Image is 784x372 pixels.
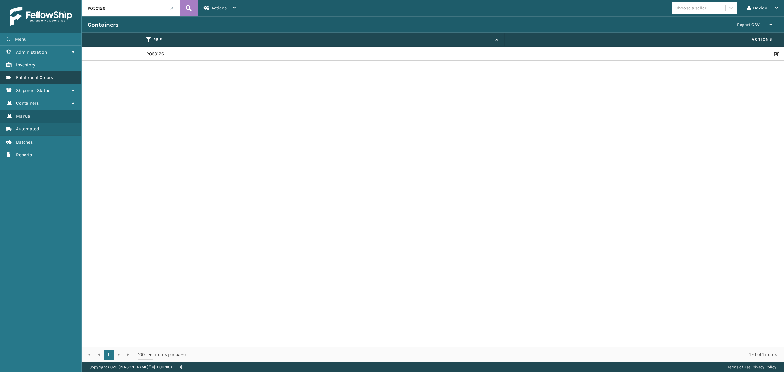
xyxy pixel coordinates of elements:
div: Choose a seller [675,5,706,11]
span: Automated [16,126,39,132]
a: PO50126 [146,51,164,57]
div: | [728,362,776,372]
span: Fulfillment Orders [16,75,53,80]
img: logo [10,7,72,26]
a: 1 [104,350,114,360]
div: 1 - 1 of 1 items [195,351,777,358]
p: Copyright 2023 [PERSON_NAME]™ v [TECHNICAL_ID] [90,362,182,372]
span: Export CSV [737,22,759,27]
span: Actions [211,5,227,11]
span: Reports [16,152,32,158]
span: Batches [16,139,33,145]
a: Terms of Use [728,365,750,369]
label: Ref [153,37,492,42]
span: Menu [15,36,26,42]
span: Administration [16,49,47,55]
span: Containers [16,100,39,106]
span: Inventory [16,62,35,68]
span: Actions [507,34,776,45]
span: Shipment Status [16,88,50,93]
a: Privacy Policy [751,365,776,369]
h3: Containers [88,21,118,29]
i: Edit [774,52,778,56]
span: items per page [138,350,186,360]
span: 100 [138,351,148,358]
span: Manual [16,113,32,119]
